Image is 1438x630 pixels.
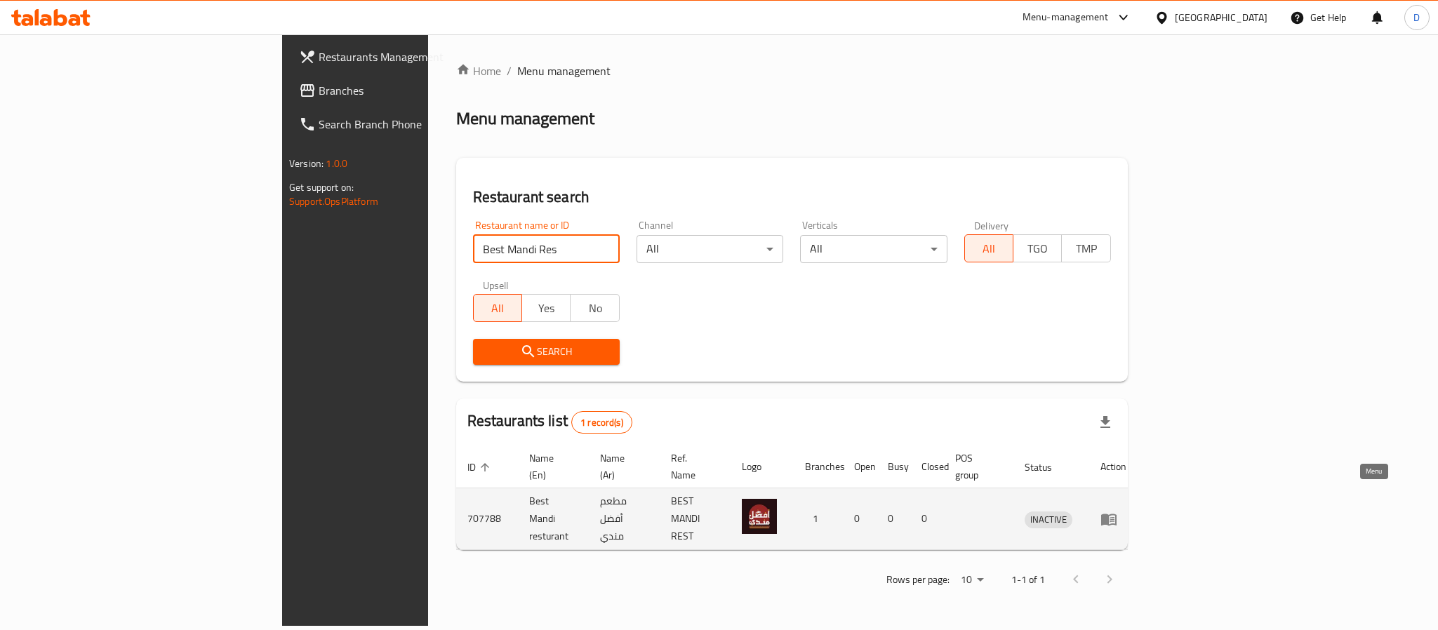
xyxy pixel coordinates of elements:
[877,445,910,488] th: Busy
[288,40,522,74] a: Restaurants Management
[800,235,947,263] div: All
[288,74,522,107] a: Branches
[528,298,565,319] span: Yes
[877,488,910,550] td: 0
[289,178,354,196] span: Get support on:
[589,488,660,550] td: مطعم أفضل مندي
[570,294,619,322] button: No
[289,154,324,173] span: Version:
[1025,511,1072,528] span: INACTIVE
[319,82,511,99] span: Branches
[742,499,777,534] img: Best Mandi resturant
[974,220,1009,230] label: Delivery
[473,339,620,365] button: Search
[479,298,517,319] span: All
[1067,239,1105,259] span: TMP
[971,239,1008,259] span: All
[473,294,522,322] button: All
[1023,9,1109,26] div: Menu-management
[467,410,632,434] h2: Restaurants list
[1025,459,1070,476] span: Status
[955,450,997,483] span: POS group
[794,488,843,550] td: 1
[319,116,511,133] span: Search Branch Phone
[456,107,594,130] h2: Menu management
[886,571,950,589] p: Rows per page:
[843,488,877,550] td: 0
[1413,10,1420,25] span: D
[843,445,877,488] th: Open
[484,343,608,361] span: Search
[483,280,509,290] label: Upsell
[456,445,1138,550] table: enhanced table
[1089,406,1122,439] div: Export file
[289,192,378,210] a: Support.OpsPlatform
[456,62,1128,79] nav: breadcrumb
[576,298,613,319] span: No
[1089,445,1138,488] th: Action
[910,488,944,550] td: 0
[473,187,1111,208] h2: Restaurant search
[1011,571,1045,589] p: 1-1 of 1
[1061,234,1110,262] button: TMP
[473,235,620,263] input: Search for restaurant name or ID..
[529,450,572,483] span: Name (En)
[731,445,794,488] th: Logo
[637,235,783,263] div: All
[1175,10,1267,25] div: [GEOGRAPHIC_DATA]
[660,488,731,550] td: BEST MANDI REST
[517,62,611,79] span: Menu management
[521,294,571,322] button: Yes
[910,445,944,488] th: Closed
[288,107,522,141] a: Search Branch Phone
[671,450,714,483] span: Ref. Name
[1019,239,1056,259] span: TGO
[518,488,589,550] td: Best Mandi resturant
[964,234,1013,262] button: All
[319,48,511,65] span: Restaurants Management
[572,416,632,429] span: 1 record(s)
[1013,234,1062,262] button: TGO
[571,411,632,434] div: Total records count
[955,570,989,591] div: Rows per page:
[467,459,494,476] span: ID
[600,450,643,483] span: Name (Ar)
[326,154,347,173] span: 1.0.0
[794,445,843,488] th: Branches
